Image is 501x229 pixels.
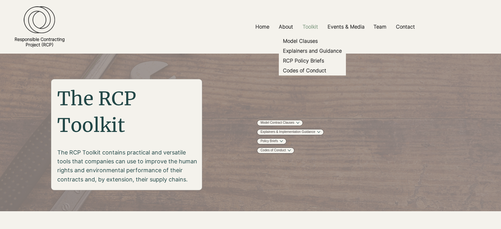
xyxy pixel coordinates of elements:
a: Team [369,20,391,34]
a: Responsible ContractingProject (RCP) [15,36,65,47]
a: About [274,20,298,34]
p: Events & Media [324,20,368,34]
button: More Codes of Conduct pages [288,149,291,152]
button: More Model Contract Clauses pages [296,121,299,124]
button: More Policy Briefs pages [280,140,283,143]
a: Home [251,20,274,34]
p: Home [252,20,272,34]
a: Explainers & Implementation Guidance [260,130,315,134]
a: Events & Media [323,20,369,34]
p: RCP Policy Briefs [280,56,327,66]
p: Toolkit [299,20,321,34]
a: Model Contract Clauses [260,121,294,125]
p: Model Clauses [280,36,320,46]
p: About [276,20,296,34]
a: RCP Policy Briefs [279,56,346,66]
a: Explainers and Guidance [279,46,346,56]
p: Team [370,20,390,34]
p: The RCP Toolkit contains practical and versatile tools that companies can use to improve the huma... [57,148,197,184]
a: Contact [391,20,420,34]
a: Toolkit [298,20,323,34]
span: The RCP Toolkit [57,87,136,137]
a: Model Clauses [279,36,346,46]
a: Codes of Conduct [279,66,346,75]
nav: Site [174,20,496,34]
nav: Site [257,120,345,154]
p: Contact [393,20,418,34]
a: Policy Briefs [260,139,278,144]
button: More Explainers & Implementation Guidance pages [317,130,320,134]
p: Explainers and Guidance [280,46,344,56]
p: Codes of Conduct [280,66,329,75]
a: Codes of Conduct [260,148,286,153]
